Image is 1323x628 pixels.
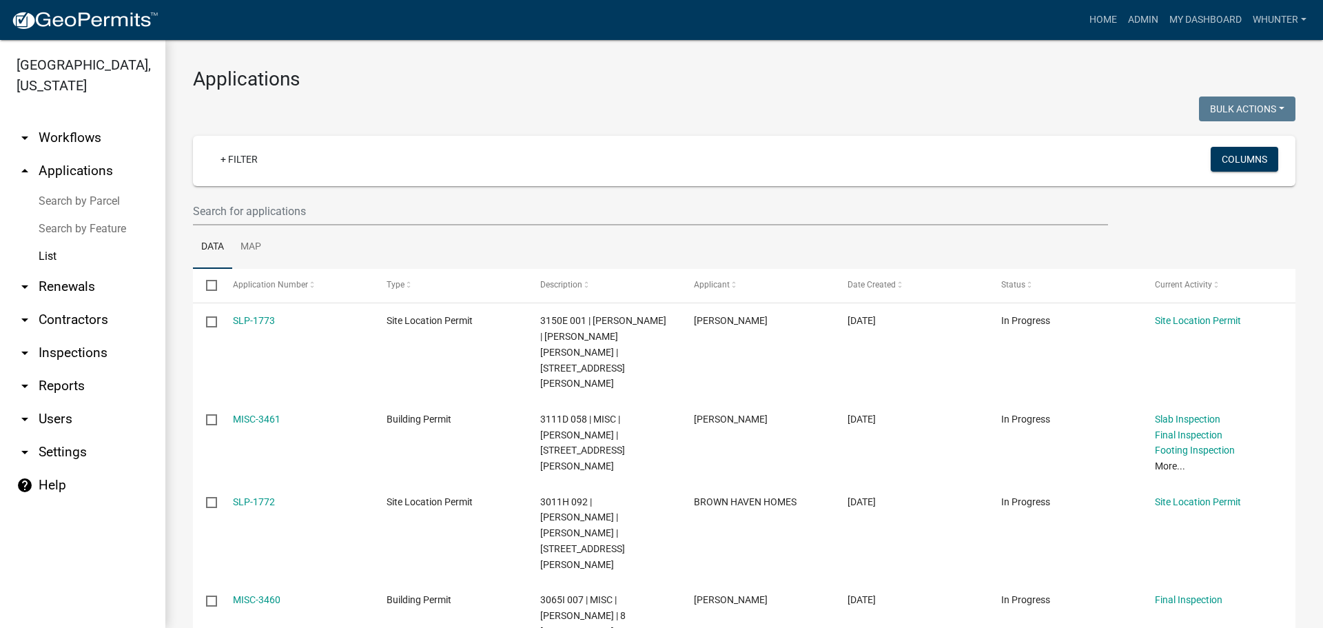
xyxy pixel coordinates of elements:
[17,345,33,361] i: arrow_drop_down
[1155,414,1220,425] a: Slab Inspection
[193,225,232,270] a: Data
[1155,280,1212,290] span: Current Activity
[17,163,33,179] i: arrow_drop_up
[540,315,666,389] span: 3150E 001 | FELICIA M MILLER | MILLER JOSHUA DANNY | 730 FOWLER RD
[834,269,988,302] datatable-header-cell: Date Created
[193,197,1108,225] input: Search for applications
[1155,429,1222,440] a: Final Inspection
[527,269,681,302] datatable-header-cell: Description
[1247,7,1312,33] a: whunter
[17,444,33,460] i: arrow_drop_down
[540,280,582,290] span: Description
[387,496,473,507] span: Site Location Permit
[1155,460,1185,472] a: More...
[373,269,526,302] datatable-header-cell: Type
[1084,7,1122,33] a: Home
[1155,315,1241,326] a: Site Location Permit
[694,315,768,326] span: JOSH MILLER
[387,594,451,605] span: Building Permit
[17,378,33,394] i: arrow_drop_down
[848,280,896,290] span: Date Created
[540,414,625,472] span: 3111D 058 | MISC | TERESSA J CROCK | 88 BROOKS DR
[17,130,33,146] i: arrow_drop_down
[17,312,33,328] i: arrow_drop_down
[681,269,834,302] datatable-header-cell: Applicant
[1001,280,1025,290] span: Status
[1001,315,1050,326] span: In Progress
[848,414,876,425] span: 09/12/2025
[694,414,768,425] span: TERESSA CROCK
[694,594,768,605] span: LUCERO LUGO
[848,496,876,507] span: 09/12/2025
[848,315,876,326] span: 09/12/2025
[233,496,275,507] a: SLP-1772
[1164,7,1247,33] a: My Dashboard
[219,269,373,302] datatable-header-cell: Application Number
[1155,594,1222,605] a: Final Inspection
[1199,97,1295,121] button: Bulk Actions
[233,594,280,605] a: MISC-3460
[387,280,404,290] span: Type
[233,280,308,290] span: Application Number
[694,280,730,290] span: Applicant
[233,315,275,326] a: SLP-1773
[233,414,280,425] a: MISC-3461
[17,278,33,295] i: arrow_drop_down
[193,269,219,302] datatable-header-cell: Select
[232,225,269,270] a: Map
[1122,7,1164,33] a: Admin
[387,414,451,425] span: Building Permit
[209,147,269,172] a: + Filter
[193,68,1295,91] h3: Applications
[848,594,876,605] span: 09/12/2025
[1155,445,1235,456] a: Footing Inspection
[17,411,33,427] i: arrow_drop_down
[1001,594,1050,605] span: In Progress
[988,269,1142,302] datatable-header-cell: Status
[1001,414,1050,425] span: In Progress
[387,315,473,326] span: Site Location Permit
[694,496,797,507] span: BROWN HAVEN HOMES
[1001,496,1050,507] span: In Progress
[17,477,33,494] i: help
[1155,496,1241,507] a: Site Location Permit
[1142,269,1295,302] datatable-header-cell: Current Activity
[1211,147,1278,172] button: Columns
[540,496,625,570] span: 3011H 092 | WAYNE ALVAREZ | ALVAREZ JENNY | 933 BLALOCK MOUNTAIN RD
